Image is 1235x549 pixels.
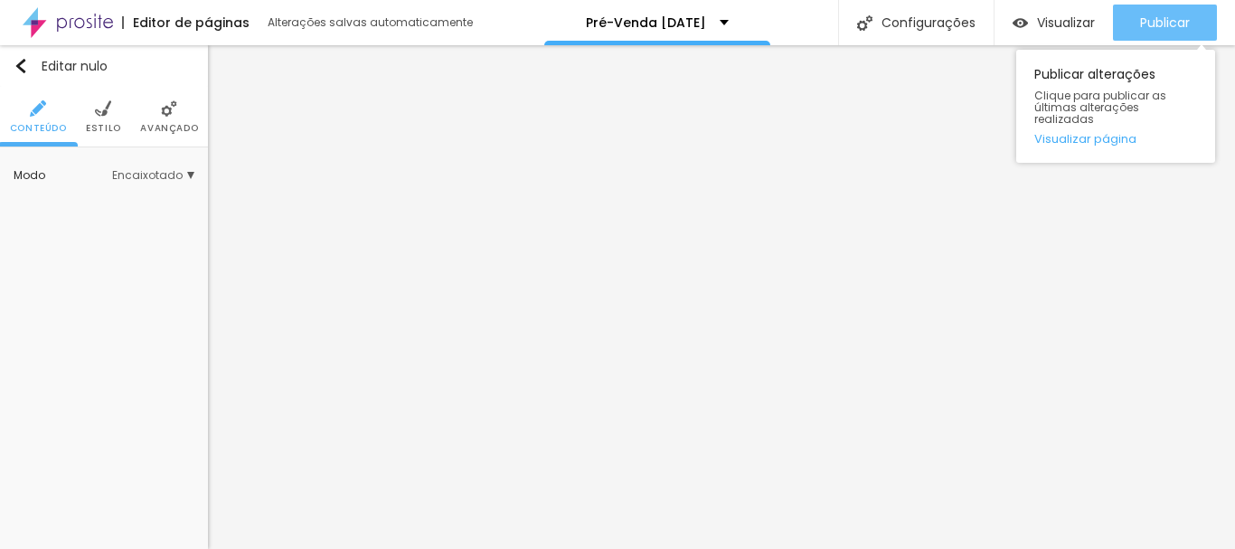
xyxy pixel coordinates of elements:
[1034,133,1197,145] a: Visualizar página
[112,167,183,183] font: Encaixotado
[1037,14,1095,32] font: Visualizar
[881,14,976,32] font: Configurações
[586,14,706,32] font: Pré-Venda [DATE]
[268,14,473,30] font: Alterações salvas automaticamente
[86,121,121,135] font: Estilo
[857,15,872,31] img: Ícone
[1013,15,1028,31] img: view-1.svg
[14,167,45,183] font: Modo
[42,57,108,75] font: Editar nulo
[1034,65,1155,83] font: Publicar alterações
[14,59,28,73] img: Ícone
[95,100,111,117] img: Ícone
[1034,88,1166,127] font: Clique para publicar as últimas alterações realizadas
[1034,130,1136,147] font: Visualizar página
[161,100,177,117] img: Ícone
[1140,14,1190,32] font: Publicar
[995,5,1113,41] button: Visualizar
[208,45,1235,549] iframe: Editor
[10,121,67,135] font: Conteúdo
[133,14,250,32] font: Editor de páginas
[140,121,198,135] font: Avançado
[1113,5,1217,41] button: Publicar
[30,100,46,117] img: Ícone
